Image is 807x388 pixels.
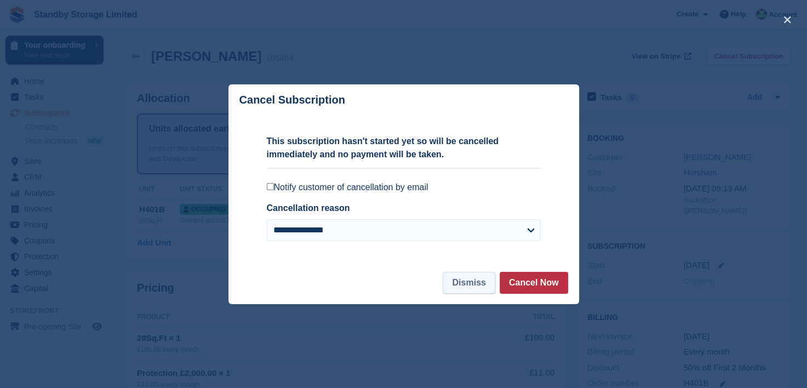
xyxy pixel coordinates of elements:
p: This subscription hasn't started yet so will be cancelled immediately and no payment will be taken. [267,135,541,161]
p: Cancel Subscription [239,94,345,106]
label: Cancellation reason [267,203,350,213]
button: Dismiss [443,272,495,294]
button: close [779,11,796,28]
button: Cancel Now [500,272,568,294]
input: Notify customer of cancellation by email [267,183,274,190]
label: Notify customer of cancellation by email [267,182,541,193]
